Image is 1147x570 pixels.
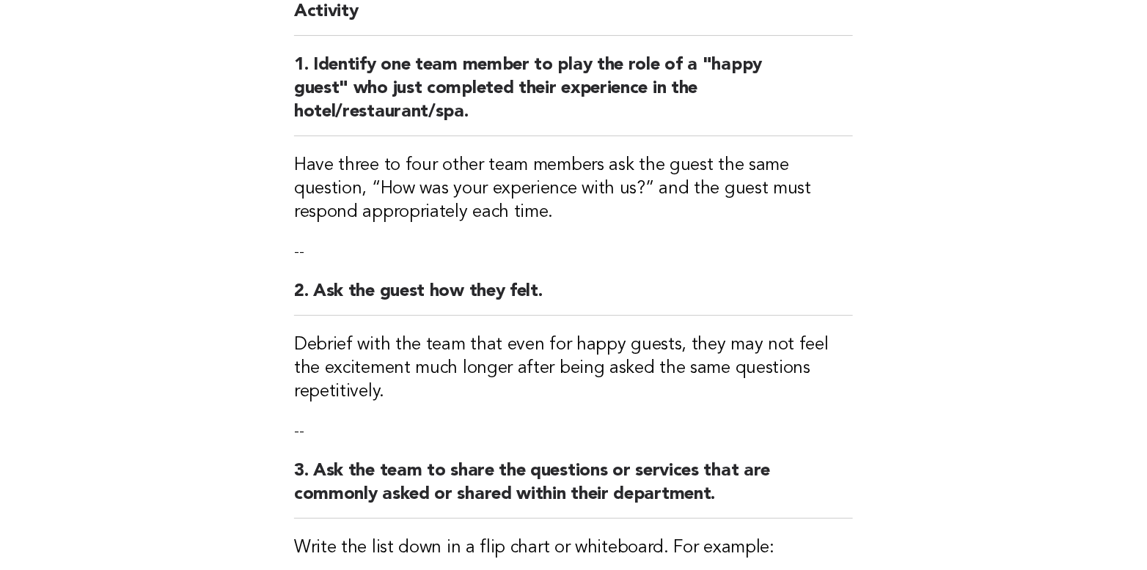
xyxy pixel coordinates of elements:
[294,154,853,224] h3: Have three to four other team members ask the guest the same question, “How was your experience w...
[294,242,853,262] p: --
[294,536,853,560] h3: Write the list down in a flip chart or whiteboard. For example:
[294,333,853,404] h3: Debrief with the team that even for happy guests, they may not feel the excitement much longer af...
[294,53,853,136] h2: 1. Identify one team member to play the role of a "happy guest" who just completed their experien...
[294,421,853,442] p: --
[294,280,853,316] h2: 2. Ask the guest how they felt.
[294,459,853,519] h2: 3. Ask the team to share the questions or services that are commonly asked or shared within their...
